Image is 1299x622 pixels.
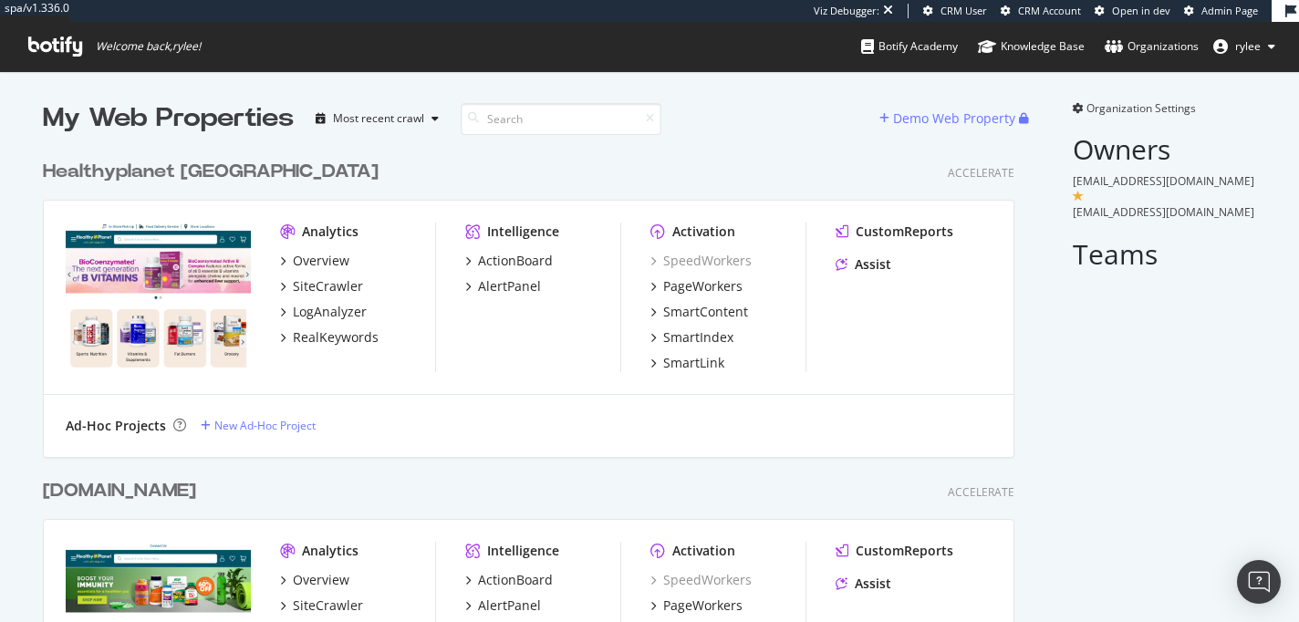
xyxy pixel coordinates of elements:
[96,39,201,54] span: Welcome back, rylee !
[66,223,251,370] img: https://www.healthyplanetcanada.com/
[308,104,446,133] button: Most recent crawl
[650,328,733,347] a: SmartIndex
[1073,204,1254,220] span: [EMAIL_ADDRESS][DOMAIN_NAME]
[663,277,743,295] div: PageWorkers
[861,22,958,71] a: Botify Academy
[1112,4,1170,17] span: Open in dev
[650,252,752,270] a: SpeedWorkers
[814,4,879,18] div: Viz Debugger:
[1105,37,1199,56] div: Organizations
[280,596,363,615] a: SiteCrawler
[923,4,987,18] a: CRM User
[280,328,379,347] a: RealKeywords
[1018,4,1081,17] span: CRM Account
[478,571,553,589] div: ActionBoard
[487,542,559,560] div: Intelligence
[893,109,1015,128] div: Demo Web Property
[293,328,379,347] div: RealKeywords
[478,277,541,295] div: AlertPanel
[1199,32,1290,61] button: rylee
[948,484,1014,500] div: Accelerate
[1073,239,1256,269] h2: Teams
[1184,4,1258,18] a: Admin Page
[43,100,294,137] div: My Web Properties
[650,596,743,615] a: PageWorkers
[461,103,661,135] input: Search
[978,22,1085,71] a: Knowledge Base
[302,223,359,241] div: Analytics
[650,354,724,372] a: SmartLink
[1086,100,1196,116] span: Organization Settings
[948,165,1014,181] div: Accelerate
[1073,134,1256,164] h2: Owners
[43,478,203,504] a: [DOMAIN_NAME]
[836,575,891,593] a: Assist
[214,418,316,433] div: New Ad-Hoc Project
[650,571,752,589] a: SpeedWorkers
[663,303,748,321] div: SmartContent
[465,596,541,615] a: AlertPanel
[855,255,891,274] div: Assist
[650,277,743,295] a: PageWorkers
[672,542,735,560] div: Activation
[302,542,359,560] div: Analytics
[1105,22,1199,71] a: Organizations
[1073,173,1254,189] span: [EMAIL_ADDRESS][DOMAIN_NAME]
[293,596,363,615] div: SiteCrawler
[487,223,559,241] div: Intelligence
[43,478,196,504] div: [DOMAIN_NAME]
[43,159,386,185] a: Healthyplanet [GEOGRAPHIC_DATA]
[201,418,316,433] a: New Ad-Hoc Project
[836,542,953,560] a: CustomReports
[879,104,1019,133] button: Demo Web Property
[861,37,958,56] div: Botify Academy
[478,596,541,615] div: AlertPanel
[293,303,367,321] div: LogAnalyzer
[280,571,349,589] a: Overview
[280,303,367,321] a: LogAnalyzer
[1095,4,1170,18] a: Open in dev
[1001,4,1081,18] a: CRM Account
[465,252,553,270] a: ActionBoard
[836,223,953,241] a: CustomReports
[293,252,349,270] div: Overview
[1237,560,1281,604] div: Open Intercom Messenger
[855,575,891,593] div: Assist
[663,354,724,372] div: SmartLink
[280,252,349,270] a: Overview
[836,255,891,274] a: Assist
[650,303,748,321] a: SmartContent
[663,596,743,615] div: PageWorkers
[478,252,553,270] div: ActionBoard
[280,277,363,295] a: SiteCrawler
[940,4,987,17] span: CRM User
[879,110,1019,126] a: Demo Web Property
[663,328,733,347] div: SmartIndex
[978,37,1085,56] div: Knowledge Base
[333,113,424,124] div: Most recent crawl
[672,223,735,241] div: Activation
[1235,38,1261,54] span: rylee
[856,542,953,560] div: CustomReports
[465,571,553,589] a: ActionBoard
[66,417,166,435] div: Ad-Hoc Projects
[1201,4,1258,17] span: Admin Page
[856,223,953,241] div: CustomReports
[465,277,541,295] a: AlertPanel
[293,277,363,295] div: SiteCrawler
[293,571,349,589] div: Overview
[43,159,379,185] div: Healthyplanet [GEOGRAPHIC_DATA]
